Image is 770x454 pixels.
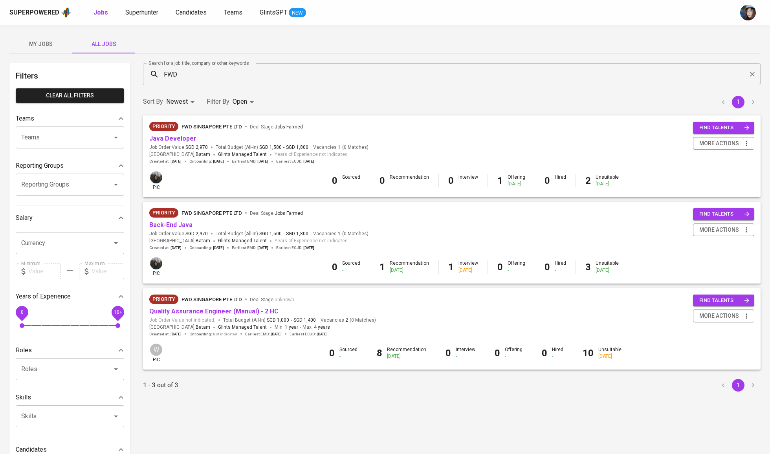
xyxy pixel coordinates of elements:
div: Unsuitable [596,260,619,273]
span: Earliest ECJD : [276,245,314,251]
span: Priority [149,295,178,303]
div: Offering [508,174,525,187]
span: find talents [699,210,750,219]
span: 1 [337,231,341,237]
span: [DATE] [317,331,328,337]
b: 3 [585,262,591,273]
div: Open [233,95,257,109]
span: Clear All filters [22,91,118,101]
span: NEW [289,9,306,17]
div: [DATE] [390,267,429,274]
div: Skills [16,390,124,405]
span: Deal Stage : [250,124,303,130]
span: Total Budget (All-In) [216,231,308,237]
div: Unsuitable [596,174,619,187]
div: Offering [508,260,525,273]
div: Offering [505,346,522,360]
span: SGD 1,500 [259,144,282,151]
div: [DATE] [508,181,525,187]
span: FWD Singapore Pte Ltd [181,124,242,130]
span: Deal Stage : [250,297,294,302]
span: more actions [699,311,739,321]
img: diazagista@glints.com [740,5,756,20]
span: more actions [699,225,739,235]
span: Candidates [176,9,207,16]
button: Open [110,179,121,190]
button: page 1 [732,96,744,108]
span: Earliest ECJD : [290,331,328,337]
b: Jobs [93,9,108,16]
a: Superhunter [125,8,160,18]
span: [DATE] [303,159,314,164]
div: New Job received from Demand Team [149,208,178,218]
span: Open [233,98,247,105]
button: more actions [693,309,754,322]
b: 1 [448,262,454,273]
b: 0 [379,175,385,186]
a: Teams [224,8,244,18]
span: Total Budget (All-In) [223,317,316,324]
span: find talents [699,123,750,132]
b: 0 [495,348,500,359]
div: New Job received from Demand Team [149,295,178,304]
span: Glints Managed Talent [218,152,267,157]
b: 0 [332,262,337,273]
button: find talents [693,295,754,307]
div: - [342,267,360,274]
div: Interview [458,260,478,273]
div: Reporting Groups [16,158,124,174]
span: Earliest ECJD : [276,159,314,164]
span: Priority [149,209,178,217]
p: 1 - 3 out of 3 [143,381,178,390]
div: pic [149,343,163,363]
button: Clear [747,69,758,80]
a: GlintsGPT NEW [260,8,306,18]
div: - [342,181,360,187]
button: page 1 [732,379,744,392]
div: Teams [16,111,124,126]
span: Job Order Value [149,231,208,237]
span: SGD 2,970 [185,231,208,237]
span: Created at : [149,245,181,251]
p: Newest [166,97,188,106]
b: 1 [497,175,503,186]
span: Earliest EMD : [232,159,268,164]
span: SGD 1,500 [259,231,282,237]
button: Open [110,238,121,249]
span: Superhunter [125,9,158,16]
span: Years of Experience not indicated. [275,151,349,159]
span: Years of Experience not indicated. [275,237,349,245]
div: Recommendation [390,174,429,187]
span: Glints Managed Talent [218,324,267,330]
div: Salary [16,210,124,226]
b: 0 [448,175,454,186]
span: Earliest EMD : [245,331,282,337]
div: Sourced [342,260,360,273]
button: more actions [693,223,754,236]
span: 10+ [114,309,122,315]
span: Total Budget (All-In) [216,144,308,151]
button: Open [110,364,121,375]
p: Years of Experience [16,292,71,301]
button: find talents [693,208,754,220]
a: Candidates [176,8,208,18]
div: Hired [555,260,566,273]
span: 1 year [285,324,298,330]
span: Vacancies ( 0 Matches ) [321,317,376,324]
span: [GEOGRAPHIC_DATA] , [149,324,210,331]
span: SGD 1,000 [267,317,289,324]
span: SGD 1,400 [293,317,316,324]
nav: pagination navigation [716,379,761,392]
span: Batam [196,237,210,245]
b: 0 [544,262,550,273]
div: [DATE] [598,353,621,360]
p: Filter By [207,97,229,106]
span: SGD 1,800 [286,231,308,237]
a: Jobs [93,8,110,18]
a: Back-End Java [149,221,192,229]
a: Quality Assurance Engineer (Manual) - 2 HC [149,308,279,315]
span: 0 [20,309,23,315]
span: Job Order Value [149,144,208,151]
div: - [555,267,566,274]
span: [DATE] [213,245,224,251]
